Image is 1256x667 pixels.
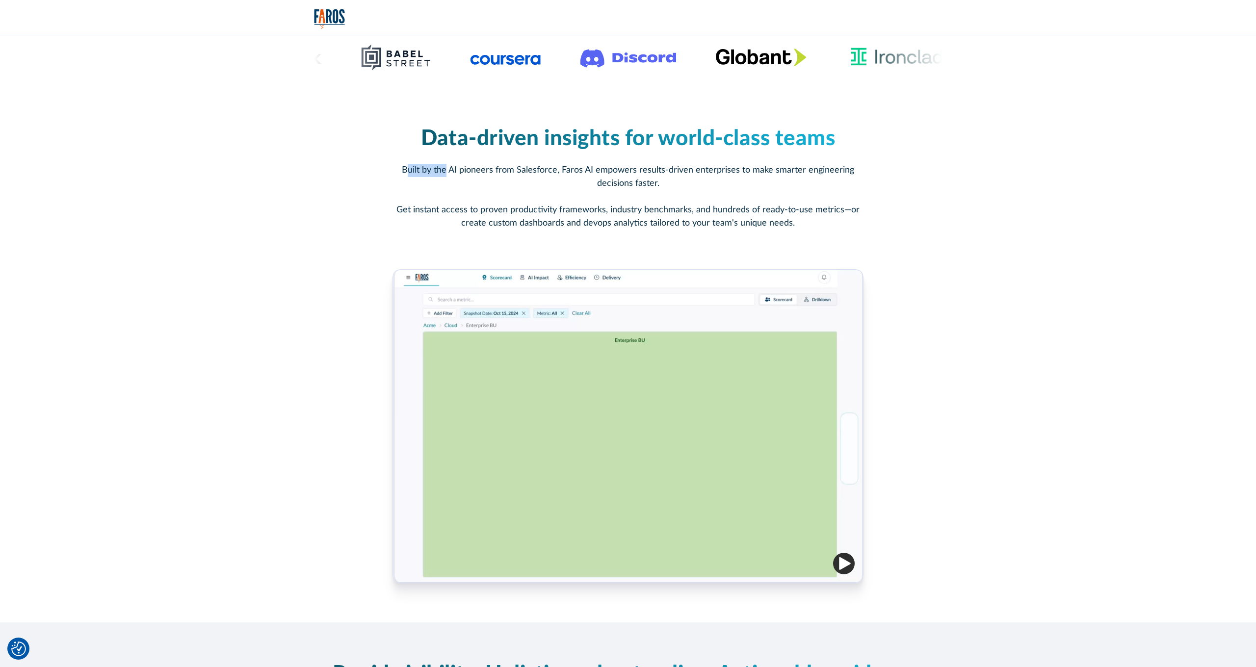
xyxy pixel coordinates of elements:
[471,50,541,65] img: Logo of the online learning platform Coursera.
[580,47,677,68] img: Logo of the communication platform Discord.
[11,641,26,656] img: Revisit consent button
[421,128,835,150] span: Data-driven insights for world-class teams
[11,641,26,656] button: Cookie Settings
[716,48,807,66] img: Globant's logo
[314,9,345,29] a: home
[846,44,948,70] img: Ironclad Logo
[392,164,863,230] p: Built by the AI pioneers from Salesforce, Faros AI empowers results-driven enterprises to make sm...
[833,553,855,574] img: Play video
[361,44,431,71] img: Babel Street logo png
[314,9,345,29] img: Logo of the analytics and reporting company Faros.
